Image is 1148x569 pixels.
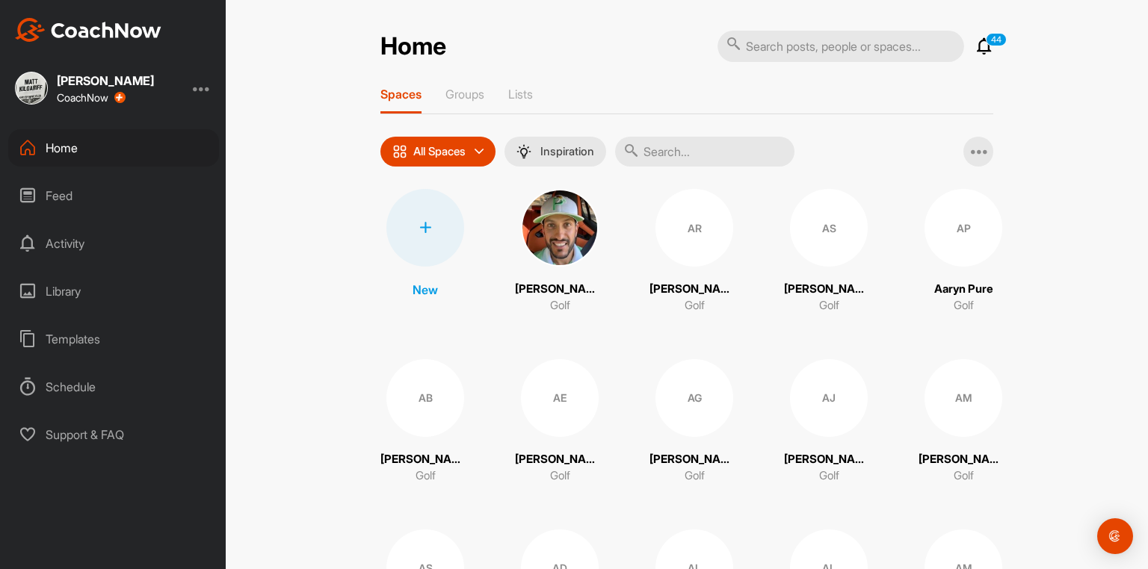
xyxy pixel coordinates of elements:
p: Golf [685,467,705,485]
p: Golf [685,297,705,314]
p: [PERSON_NAME] [649,281,739,298]
div: AE [521,359,599,437]
p: Golf [550,297,570,314]
p: Inspiration [540,146,594,158]
div: Feed [8,177,219,214]
a: AB[PERSON_NAME]Golf [380,359,470,485]
p: [PERSON_NAME] [515,451,605,468]
p: 44 [986,33,1007,46]
div: Open Intercom Messenger [1097,518,1133,554]
div: [PERSON_NAME] [57,75,154,87]
div: AR [655,189,733,267]
div: AJ [790,359,868,437]
img: CoachNow [15,18,161,42]
h2: Home [380,32,446,61]
a: [PERSON_NAME]Golf [515,189,605,314]
p: [PERSON_NAME] [380,451,470,468]
p: [PERSON_NAME] [784,281,874,298]
div: AB [386,359,464,437]
p: [PERSON_NAME] [919,451,1008,468]
div: Library [8,273,219,310]
p: Golf [550,467,570,485]
div: AG [655,359,733,437]
div: AS [790,189,868,267]
div: Schedule [8,368,219,405]
p: Golf [416,467,436,485]
p: [PERSON_NAME] [649,451,739,468]
a: AG[PERSON_NAME]Golf [649,359,739,485]
img: icon [392,144,407,159]
a: AS[PERSON_NAME]Golf [784,189,874,314]
p: Lists [508,87,533,102]
p: Groups [445,87,484,102]
a: AE[PERSON_NAME]Golf [515,359,605,485]
p: New [413,281,438,299]
a: AR[PERSON_NAME]Golf [649,189,739,314]
p: All Spaces [413,146,466,158]
p: Aaryn Pure [934,281,993,298]
img: square_fdda43af9ddd10fa9ef520afd5345839.jpg [15,72,48,105]
input: Search posts, people or spaces... [717,31,964,62]
img: square_8127790603804fde86733e5dbd913977.jpg [521,189,599,267]
p: [PERSON_NAME] [784,451,874,468]
div: Home [8,129,219,167]
p: Golf [954,467,974,485]
div: AP [925,189,1002,267]
div: Support & FAQ [8,416,219,453]
p: Golf [819,297,839,314]
p: Spaces [380,87,422,102]
a: AJ[PERSON_NAME]Golf [784,359,874,485]
p: Golf [819,467,839,485]
p: [PERSON_NAME] [515,281,605,298]
p: Golf [954,297,974,314]
div: Templates [8,320,219,358]
div: Activity [8,225,219,262]
a: APAaryn PureGolf [919,189,1008,314]
a: AM[PERSON_NAME]Golf [919,359,1008,485]
div: AM [925,359,1002,437]
div: CoachNow [57,92,126,104]
img: menuIcon [516,144,531,159]
input: Search... [615,137,794,167]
